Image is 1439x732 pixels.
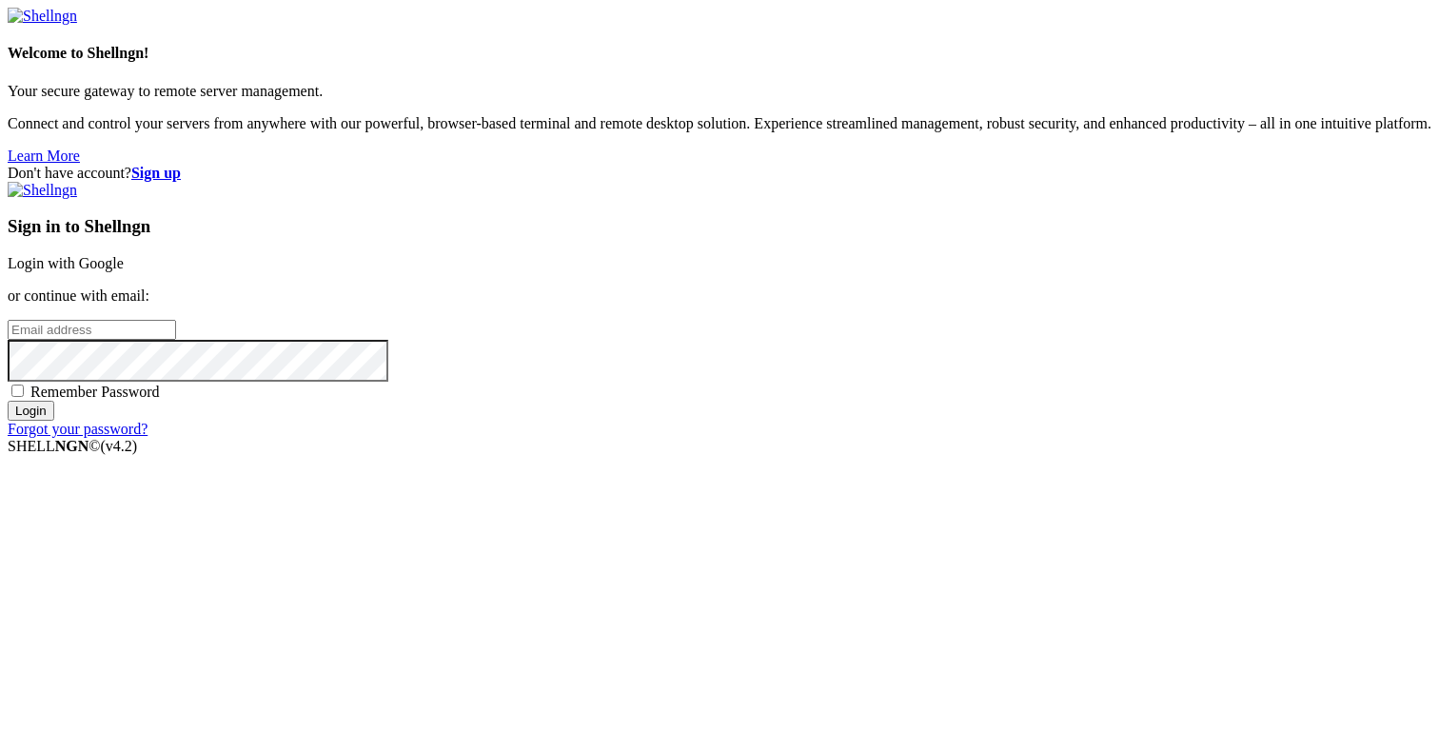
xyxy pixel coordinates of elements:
[8,216,1431,237] h3: Sign in to Shellngn
[8,255,124,271] a: Login with Google
[8,8,77,25] img: Shellngn
[8,401,54,421] input: Login
[8,148,80,164] a: Learn More
[11,385,24,397] input: Remember Password
[8,182,77,199] img: Shellngn
[8,115,1431,132] p: Connect and control your servers from anywhere with our powerful, browser-based terminal and remo...
[131,165,181,181] a: Sign up
[8,165,1431,182] div: Don't have account?
[101,438,138,454] span: 4.2.0
[8,438,137,454] span: SHELL ©
[8,320,176,340] input: Email address
[55,438,89,454] b: NGN
[8,421,148,437] a: Forgot your password?
[30,384,160,400] span: Remember Password
[8,45,1431,62] h4: Welcome to Shellngn!
[8,287,1431,305] p: or continue with email:
[8,83,1431,100] p: Your secure gateway to remote server management.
